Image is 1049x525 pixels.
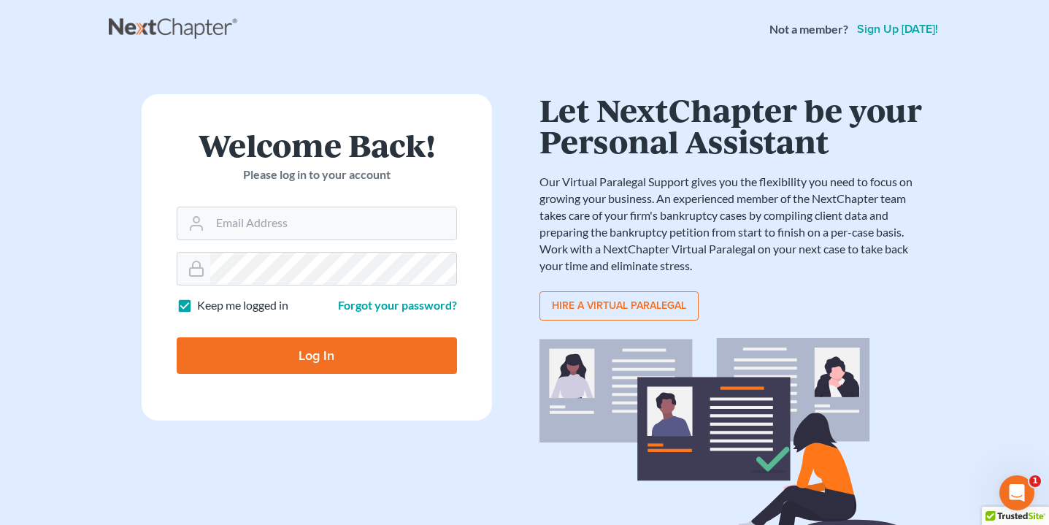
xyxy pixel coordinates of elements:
[769,21,848,38] strong: Not a member?
[1029,475,1041,487] span: 1
[539,174,926,274] p: Our Virtual Paralegal Support gives you the flexibility you need to focus on growing your busines...
[177,129,457,161] h1: Welcome Back!
[177,166,457,183] p: Please log in to your account
[197,297,288,314] label: Keep me logged in
[999,475,1034,510] iframe: Intercom live chat
[854,23,941,35] a: Sign up [DATE]!
[210,207,456,239] input: Email Address
[338,298,457,312] a: Forgot your password?
[539,94,926,156] h1: Let NextChapter be your Personal Assistant
[177,337,457,374] input: Log In
[539,291,699,321] a: Hire a virtual paralegal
